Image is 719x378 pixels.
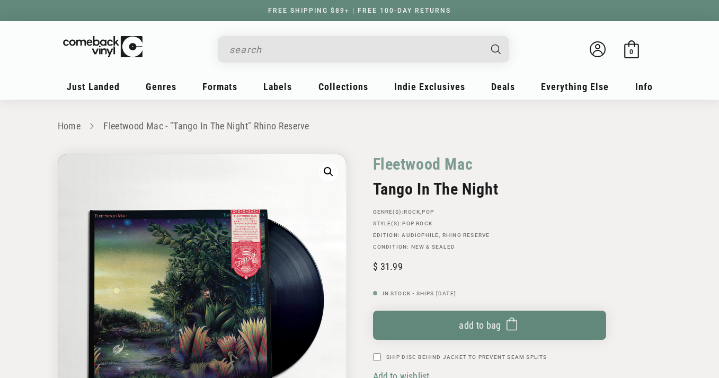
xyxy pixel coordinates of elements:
nav: breadcrumbs [58,119,662,134]
a: Pop Rock [402,221,432,226]
span: Info [635,81,653,92]
span: Formats [202,81,237,92]
span: Just Landed [67,81,120,92]
input: search [229,39,481,60]
span: Deals [491,81,515,92]
a: FREE SHIPPING $89+ | FREE 100-DAY RETURNS [258,7,461,14]
p: Condition: New & Sealed [373,244,606,250]
p: GENRE(S): , [373,209,606,215]
a: Pop [422,209,434,215]
a: Home [58,120,81,131]
span: Collections [318,81,368,92]
a: Fleetwood Mac [373,154,473,174]
button: Search [482,36,510,63]
p: Edition: , Rhino Reserve [373,232,606,239]
a: Fleetwood Mac - "Tango In The Night" Rhino Reserve [103,120,309,131]
p: STYLE(S): [373,221,606,227]
span: $ [373,261,378,272]
span: Genres [146,81,176,92]
span: 31.99 [373,261,403,272]
span: Indie Exclusives [394,81,465,92]
button: Add to bag [373,311,606,340]
p: In Stock - Ships [DATE] [373,291,606,297]
a: Audiophile [402,232,439,238]
a: Rock [404,209,420,215]
label: Ship Disc Behind Jacket To Prevent Seam Splits [386,353,547,361]
span: Labels [263,81,292,92]
span: Everything Else [541,81,609,92]
div: Search [218,36,509,63]
span: 0 [629,48,633,56]
h2: Tango In The Night [373,180,606,198]
span: Add to bag [459,320,501,331]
